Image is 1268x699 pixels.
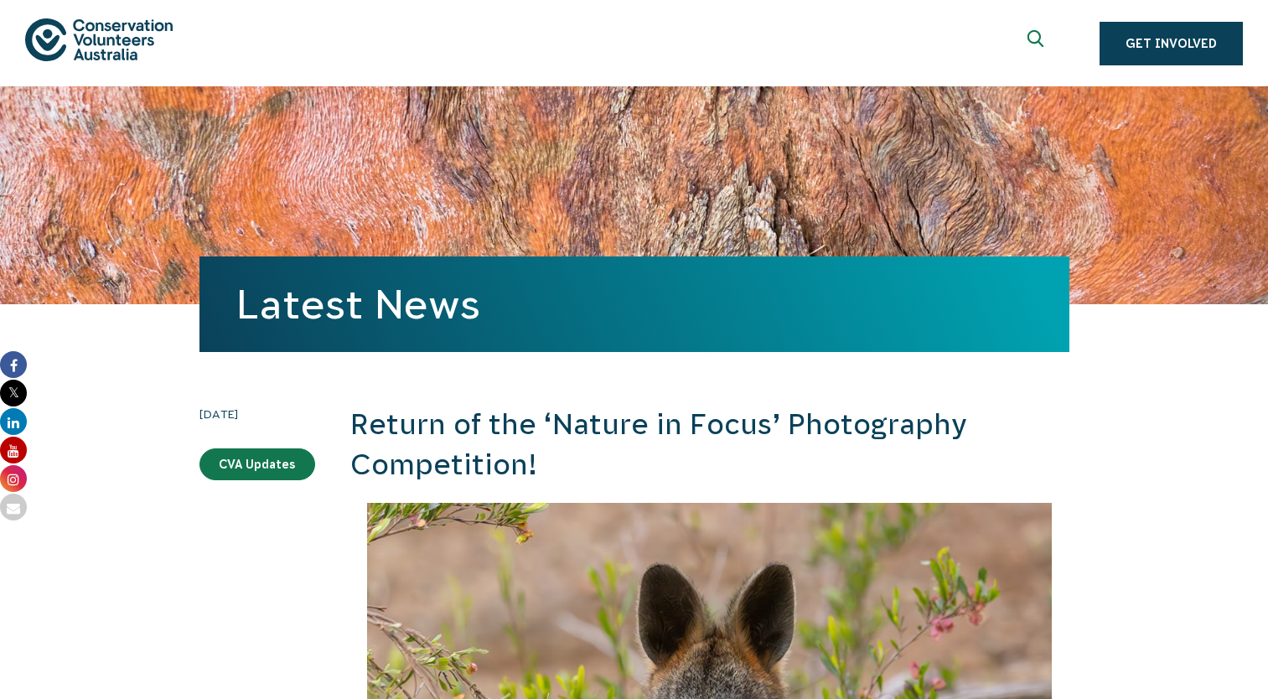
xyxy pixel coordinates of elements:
[236,282,480,327] a: Latest News
[350,405,1069,484] h2: Return of the ‘Nature in Focus’ Photography Competition!
[1203,15,1243,55] button: Show mobile navigation menu
[199,405,315,423] time: [DATE]
[1027,30,1048,57] span: Expand search box
[25,18,173,61] img: logo.svg
[1100,22,1243,65] a: Get Involved
[1017,23,1058,64] button: Expand search box Close search box
[199,448,315,480] a: CVA Updates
